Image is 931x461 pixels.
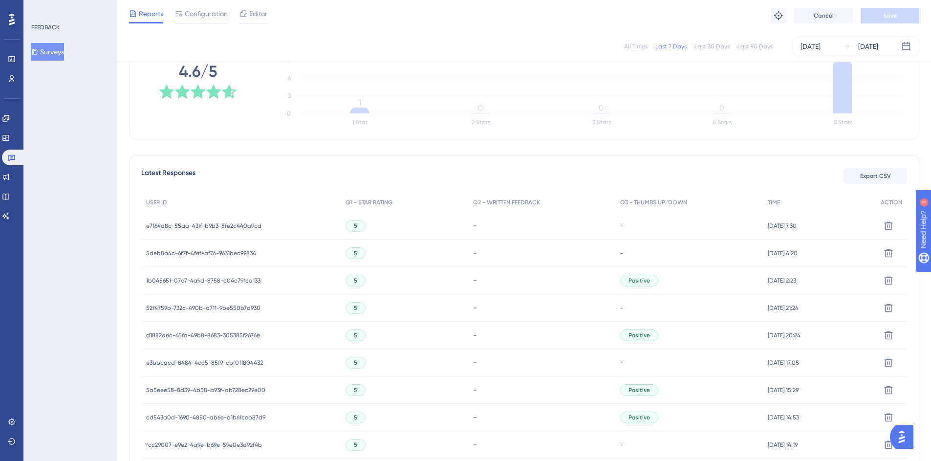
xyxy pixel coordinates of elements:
[801,41,821,52] div: [DATE]
[719,103,724,112] tspan: 0
[185,8,228,20] span: Configuration
[287,110,291,117] tspan: 0
[68,5,71,13] div: 3
[346,198,392,206] span: Q1 - STAR RATING
[599,103,604,112] tspan: 0
[249,8,267,20] span: Editor
[473,385,610,395] div: -
[31,43,64,61] button: Surveys
[768,249,798,257] span: [DATE] 4:20
[620,304,623,312] span: -
[628,277,650,285] span: Positive
[354,414,357,421] span: 5
[354,331,357,339] span: 5
[768,331,801,339] span: [DATE] 20:24
[473,221,610,230] div: -
[359,98,361,107] tspan: 1
[624,43,648,50] div: All Times
[694,43,730,50] div: Last 30 Days
[146,441,262,449] span: fcc29007-e9e2-4a9e-b69e-59e0e3d92f4b
[628,414,650,421] span: Positive
[858,41,878,52] div: [DATE]
[628,331,650,339] span: Positive
[288,57,291,64] tspan: 9
[146,386,265,394] span: 5a5eee58-8d39-4b58-a93f-ab728ec29e00
[473,276,610,285] div: -
[768,304,799,312] span: [DATE] 21:24
[768,414,799,421] span: [DATE] 14:53
[794,8,853,23] button: Cancel
[768,441,798,449] span: [DATE] 14:19
[620,222,623,230] span: -
[354,304,357,312] span: 5
[768,386,799,394] span: [DATE] 15:29
[473,330,610,340] div: -
[881,198,902,206] span: ACTION
[146,277,260,285] span: 1b045651-07c7-4a9d-8758-c04c79fca133
[179,61,217,82] span: 4.6/5
[890,422,919,452] iframe: UserGuiding AI Assistant Launcher
[472,119,490,126] text: 2 Stars
[473,358,610,367] div: -
[141,167,195,185] span: Latest Responses
[146,304,260,312] span: 52f4759b-732c-490b-a711-9be550b7d930
[473,303,610,312] div: -
[620,359,623,367] span: -
[139,8,163,20] span: Reports
[473,440,610,449] div: -
[288,92,291,99] tspan: 3
[146,249,256,257] span: 5deb8a4c-6f7f-4fef-af76-9631bec99834
[354,222,357,230] span: 5
[860,172,891,180] span: Export CSV
[146,414,265,421] span: cd543a0d-1690-4850-ab6e-a1b6fccb87d9
[834,119,852,126] text: 5 Stars
[655,43,687,50] div: Last 7 Days
[146,198,167,206] span: USER ID
[478,103,483,112] tspan: 0
[620,249,623,257] span: -
[713,119,732,126] text: 4 Stars
[620,441,623,449] span: -
[768,198,780,206] span: TIME
[883,12,897,20] span: Save
[23,2,61,14] span: Need Help?
[354,249,357,257] span: 5
[354,441,357,449] span: 5
[354,277,357,285] span: 5
[737,43,773,50] div: Last 90 Days
[146,331,260,339] span: d1882dec-65fa-49b8-8683-305385f2676e
[352,119,368,126] text: 1 Star
[620,198,687,206] span: Q3 - THUMBS UP/DOWN
[146,222,261,230] span: e7164d8c-55aa-43ff-b9b3-5fe2c440a9cd
[354,359,357,367] span: 5
[768,359,799,367] span: [DATE] 17:05
[844,168,907,184] button: Export CSV
[473,248,610,258] div: -
[861,8,919,23] button: Save
[31,23,60,31] div: FEEDBACK
[628,386,650,394] span: Positive
[288,75,291,82] tspan: 6
[354,386,357,394] span: 5
[814,12,834,20] span: Cancel
[768,222,797,230] span: [DATE] 7:30
[473,198,540,206] span: Q2 - WRITTEN FEEDBACK
[768,277,796,285] span: [DATE] 2:23
[146,359,263,367] span: e3bbcacd-8484-4cc5-85f9-cbf011804432
[473,413,610,422] div: -
[592,119,611,126] text: 3 Stars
